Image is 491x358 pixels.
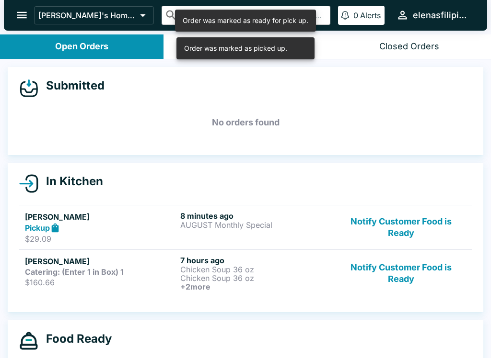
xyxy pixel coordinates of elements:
strong: Pickup [25,223,50,233]
div: elenasfilipinofoods [413,10,472,21]
p: Alerts [360,11,381,20]
h6: 8 minutes ago [180,211,332,221]
a: [PERSON_NAME]Pickup$29.098 minutes agoAUGUST Monthly SpecialNotify Customer Food is Ready [19,205,472,250]
a: [PERSON_NAME]Catering: (Enter 1 in Box) 1$160.667 hours agoChicken Soup 36 ozChicken Soup 36 oz+2... [19,249,472,297]
div: Closed Orders [379,41,439,52]
button: Notify Customer Food is Ready [336,211,466,244]
p: Chicken Soup 36 oz [180,265,332,274]
h4: Food Ready [38,332,112,346]
h4: In Kitchen [38,174,103,189]
h4: Submitted [38,78,105,93]
strong: Catering: (Enter 1 in Box) 1 [25,267,124,277]
button: open drawer [10,3,34,27]
div: Order was marked as ready for pick up. [183,12,308,29]
h6: 7 hours ago [180,256,332,265]
p: Chicken Soup 36 oz [180,274,332,282]
h5: [PERSON_NAME] [25,256,176,267]
div: Open Orders [55,41,108,52]
p: $29.09 [25,234,176,244]
div: Order was marked as picked up. [184,40,287,56]
p: $160.66 [25,278,176,287]
button: Notify Customer Food is Ready [336,256,466,291]
p: AUGUST Monthly Special [180,221,332,229]
button: [PERSON_NAME]'s Home of the Finest Filipino Foods [34,6,154,24]
h6: + 2 more [180,282,332,291]
button: elenasfilipinofoods [392,5,476,25]
h5: [PERSON_NAME] [25,211,176,223]
p: [PERSON_NAME]'s Home of the Finest Filipino Foods [38,11,136,20]
p: 0 [353,11,358,20]
h5: No orders found [19,105,472,140]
